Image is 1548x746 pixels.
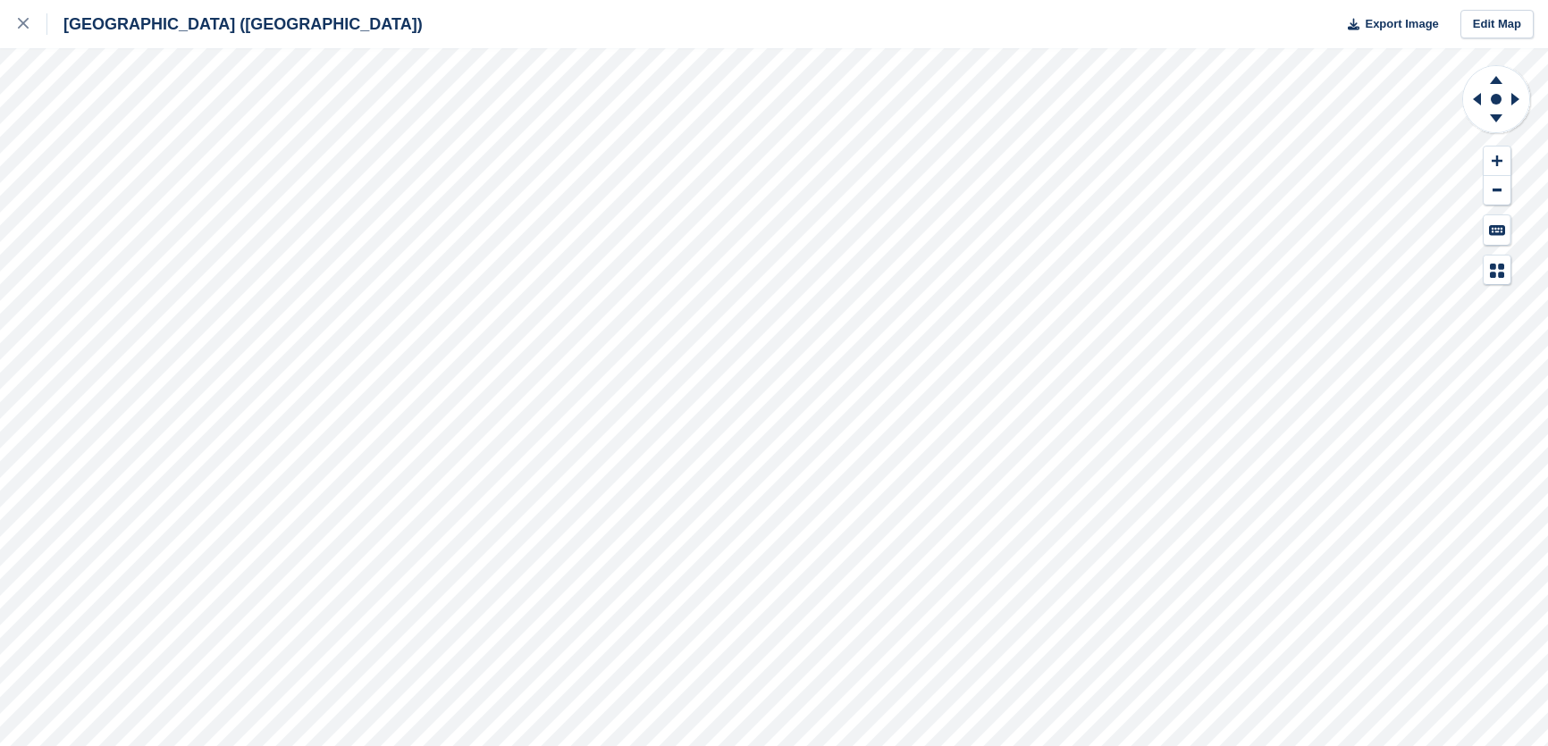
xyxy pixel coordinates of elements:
[1484,147,1510,176] button: Zoom In
[1365,15,1438,33] span: Export Image
[1337,10,1439,39] button: Export Image
[1484,176,1510,205] button: Zoom Out
[1484,215,1510,245] button: Keyboard Shortcuts
[1460,10,1534,39] a: Edit Map
[1484,256,1510,285] button: Map Legend
[47,13,423,35] div: [GEOGRAPHIC_DATA] ([GEOGRAPHIC_DATA])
